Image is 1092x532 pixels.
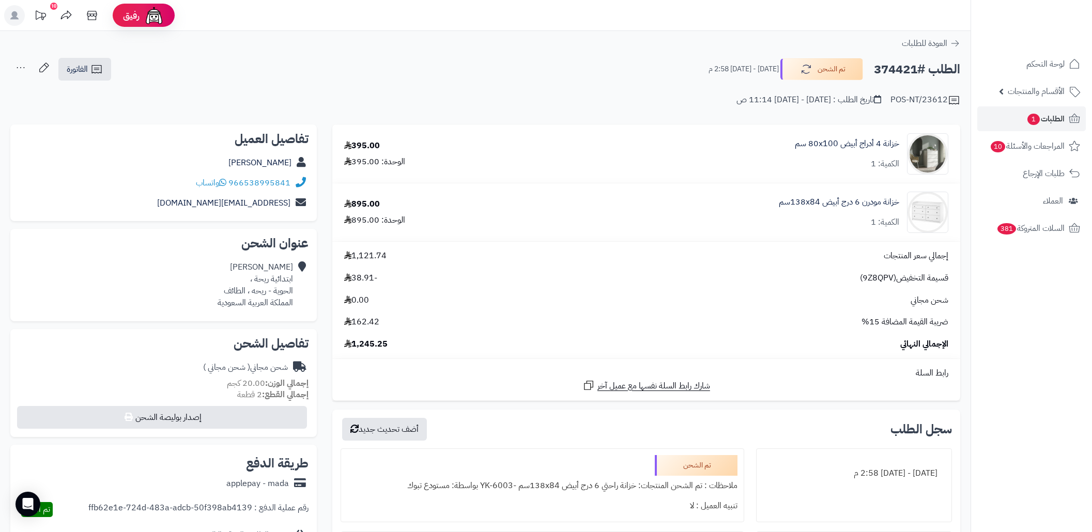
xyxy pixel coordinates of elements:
span: الأقسام والمنتجات [1008,84,1065,99]
div: الكمية: 1 [871,158,899,170]
a: المراجعات والأسئلة10 [977,134,1086,159]
div: تنبيه العميل : لا [347,496,737,516]
div: 395.00 [344,140,380,152]
span: ( شحن مجاني ) [203,361,250,373]
span: العودة للطلبات [902,37,947,50]
span: المراجعات والأسئلة [990,139,1065,153]
h2: الطلب #374421 [874,59,960,80]
div: applepay - mada [226,478,289,490]
div: 10 [50,3,57,10]
span: 1 [1027,114,1040,125]
span: 1,121.74 [344,250,387,262]
span: 10 [991,141,1005,152]
span: السلات المتروكة [996,221,1065,236]
a: شارك رابط السلة نفسها مع عميل آخر [582,379,710,392]
a: واتساب [196,177,226,189]
strong: إجمالي القطع: [262,388,309,401]
small: 2 قطعة [237,388,309,401]
span: شحن مجاني [911,294,948,306]
small: 20.00 كجم [227,377,309,389]
span: الطلبات [1026,112,1065,126]
a: طلبات الإرجاع [977,161,1086,186]
div: ملاحظات : تم الشحن المنتجات: خزانة راحتي 6 درج أبيض 138x84سم -YK-6003 بواسطة: مستودع تبوك [347,476,737,496]
a: 966538995841 [228,177,290,189]
h2: تفاصيل العميل [19,133,309,145]
span: قسيمة التخفيض(9Z8QPV) [860,272,948,284]
h2: عنوان الشحن [19,237,309,249]
span: 162.42 [344,316,379,328]
span: شارك رابط السلة نفسها مع عميل آخر [597,380,710,392]
h2: طريقة الدفع [246,457,309,470]
span: رفيق [123,9,140,22]
button: إصدار بوليصة الشحن [17,406,307,429]
div: تاريخ الطلب : [DATE] - [DATE] 11:14 ص [736,94,881,106]
a: الطلبات1 [977,106,1086,131]
a: السلات المتروكة381 [977,216,1086,241]
div: شحن مجاني [203,362,288,373]
img: ai-face.png [144,5,164,26]
span: 1,245.25 [344,338,388,350]
a: خزانة 4 أدراج أبيض ‎80x100 سم‏ [795,138,899,150]
div: [PERSON_NAME] ابتدائية ريحة ، الحوية - ريحه ، الطائف المملكة العربية السعودية [218,261,293,308]
span: -38.91 [344,272,377,284]
h2: تفاصيل الشحن [19,337,309,350]
button: تم الشحن [780,58,863,80]
span: 381 [997,223,1016,234]
a: لوحة التحكم [977,52,1086,76]
div: 895.00 [344,198,380,210]
div: Open Intercom Messenger [16,492,40,517]
a: العملاء [977,189,1086,213]
a: الفاتورة [58,58,111,81]
div: POS-NT/23612 [890,94,960,106]
span: 0.00 [344,294,369,306]
a: [PERSON_NAME] [228,157,291,169]
div: رابط السلة [336,367,956,379]
span: الفاتورة [67,63,88,75]
span: طلبات الإرجاع [1023,166,1065,181]
img: 1710267216-110115010044-90x90.jpg [908,192,948,233]
img: logo-2.png [1022,28,1082,50]
a: العودة للطلبات [902,37,960,50]
small: [DATE] - [DATE] 2:58 م [709,64,779,74]
strong: إجمالي الوزن: [265,377,309,389]
div: رقم عملية الدفع : ffb62e1e-724d-483a-adcb-50f398ab4139 [88,502,309,517]
div: تم الشحن [655,455,737,476]
a: تحديثات المنصة [27,5,53,28]
h3: سجل الطلب [890,423,952,435]
span: العملاء [1043,194,1063,208]
span: لوحة التحكم [1026,57,1065,71]
img: 1747726046-1707226648187-1702539813673-122025464545-1000x1000-90x90.jpg [908,133,948,175]
span: ضريبة القيمة المضافة 15% [862,316,948,328]
span: إجمالي سعر المنتجات [884,250,948,262]
a: خزانة مودرن 6 درج أبيض 138x84سم [779,196,899,208]
span: الإجمالي النهائي [900,338,948,350]
div: الكمية: 1 [871,216,899,228]
button: أضف تحديث جديد [342,418,427,441]
a: [EMAIL_ADDRESS][DOMAIN_NAME] [157,197,290,209]
div: الوحدة: 395.00 [344,156,405,168]
div: [DATE] - [DATE] 2:58 م [763,463,945,483]
div: الوحدة: 895.00 [344,214,405,226]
